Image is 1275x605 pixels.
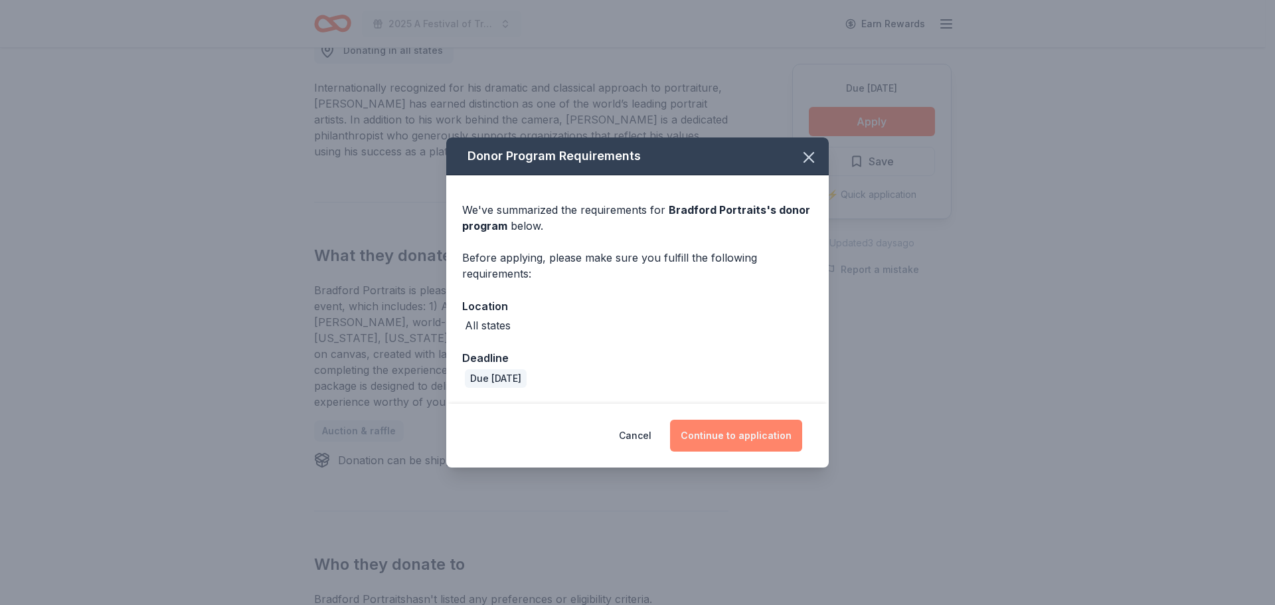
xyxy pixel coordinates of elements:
[670,420,802,452] button: Continue to application
[465,369,527,388] div: Due [DATE]
[462,202,813,234] div: We've summarized the requirements for below.
[619,420,651,452] button: Cancel
[446,137,829,175] div: Donor Program Requirements
[462,298,813,315] div: Location
[465,317,511,333] div: All states
[462,349,813,367] div: Deadline
[462,250,813,282] div: Before applying, please make sure you fulfill the following requirements:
